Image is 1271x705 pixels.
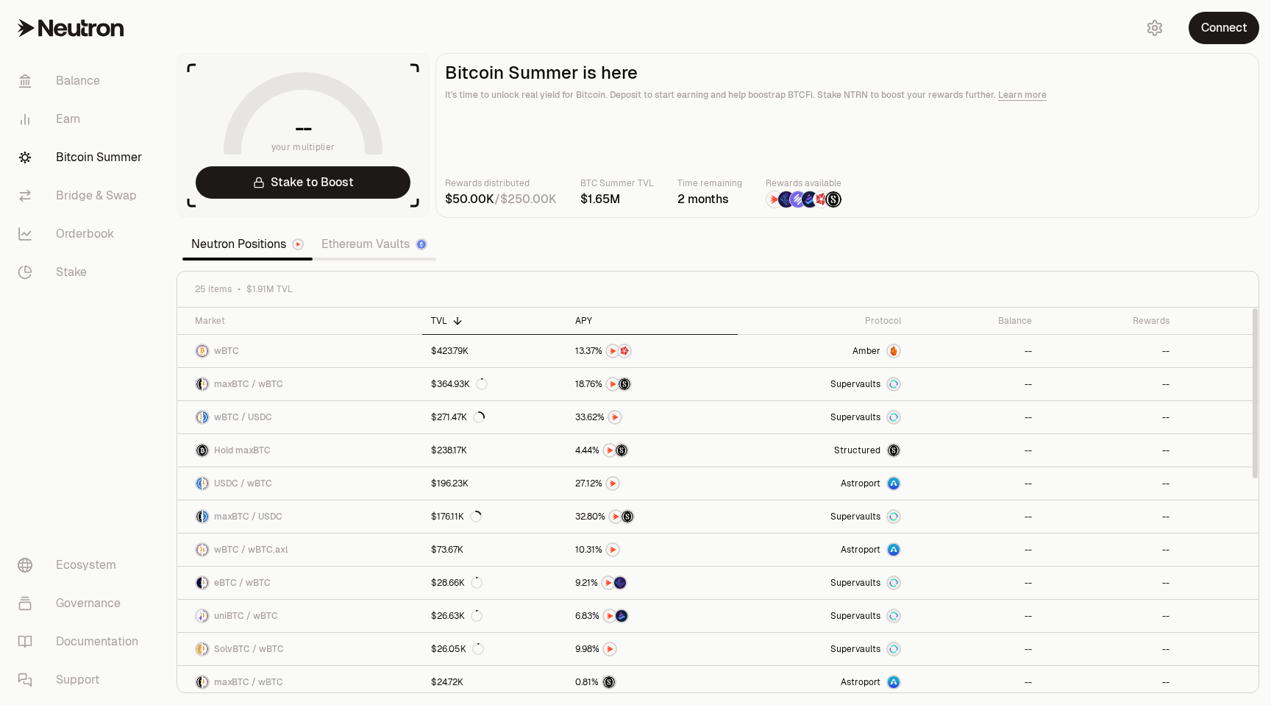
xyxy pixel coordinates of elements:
h2: Bitcoin Summer is here [445,63,1250,83]
span: Hold maxBTC [214,444,271,456]
a: -- [1041,567,1178,599]
img: maxBTC Logo [196,378,202,390]
a: NTRNStructured Points [566,500,738,533]
img: NTRN [610,511,622,522]
a: NTRNMars Fragments [566,335,738,367]
img: NTRN [604,643,616,655]
a: -- [910,534,1042,566]
div: $176.11K [431,511,482,522]
span: Astroport [841,676,880,688]
img: wBTC Logo [203,643,208,655]
span: your multiplier [271,140,335,155]
span: wBTC / wBTC.axl [214,544,288,556]
span: eBTC / wBTC [214,577,271,589]
img: Structured Points [603,676,615,688]
span: Astroport [841,478,880,489]
img: wBTC Logo [203,610,208,622]
img: maxBTC Logo [196,676,202,688]
img: Supervaults [888,577,900,589]
img: Supervaults [888,378,900,390]
span: Supervaults [830,610,880,622]
p: Rewards available [766,176,842,191]
a: Astroport [738,534,909,566]
a: $423.79K [422,335,566,367]
div: $26.05K [431,643,484,655]
a: StructuredmaxBTC [738,434,909,467]
a: -- [910,600,1042,632]
img: NTRN [766,191,783,208]
img: maxBTC Logo [196,444,208,456]
span: Supervaults [830,511,880,522]
a: -- [1041,335,1178,367]
a: -- [910,500,1042,533]
button: NTRNEtherFi Points [575,575,729,590]
a: -- [910,368,1042,400]
img: Ethereum Logo [417,240,426,249]
span: maxBTC / wBTC [214,676,283,688]
a: Ecosystem [6,546,159,584]
a: Neutron Positions [182,230,313,259]
img: Mars Fragments [619,345,630,357]
img: Neutron Logo [293,240,302,249]
a: Bridge & Swap [6,177,159,215]
a: Governance [6,584,159,623]
a: Orderbook [6,215,159,253]
button: Structured Points [575,675,729,690]
a: wBTC LogoUSDC LogowBTC / USDC [177,401,422,433]
a: -- [910,335,1042,367]
img: maxBTC Logo [196,511,202,522]
img: USDC Logo [196,478,202,489]
img: wBTC Logo [196,544,202,556]
a: maxBTC LogowBTC LogomaxBTC / wBTC [177,368,422,400]
p: Rewards distributed [445,176,557,191]
div: $28.66K [431,577,483,589]
a: -- [910,633,1042,665]
a: -- [1041,467,1178,500]
a: $196.23K [422,467,566,500]
span: uniBTC / wBTC [214,610,278,622]
img: NTRN [607,544,619,556]
a: -- [1041,368,1178,400]
a: -- [910,434,1042,467]
span: maxBTC / wBTC [214,378,283,390]
button: NTRNStructured Points [575,509,729,524]
button: NTRN [575,476,729,491]
span: Amber [852,345,880,357]
img: uniBTC Logo [196,610,202,622]
img: USDC Logo [203,511,208,522]
span: Astroport [841,544,880,556]
a: $271.47K [422,401,566,433]
span: 25 items [195,283,232,295]
div: Rewards [1050,315,1169,327]
div: 2 months [677,191,742,208]
a: SupervaultsSupervaults [738,500,909,533]
a: AmberAmber [738,335,909,367]
a: $364.93K [422,368,566,400]
a: $24.72K [422,666,566,698]
button: NTRN [575,642,729,656]
button: NTRN [575,542,729,557]
img: Supervaults [888,411,900,423]
a: $28.66K [422,567,566,599]
a: -- [1041,534,1178,566]
a: Learn more [998,89,1047,101]
p: BTC Summer TVL [580,176,654,191]
a: SupervaultsSupervaults [738,368,909,400]
img: maxBTC [888,444,900,456]
img: wBTC Logo [203,378,208,390]
img: Supervaults [888,610,900,622]
img: NTRN [604,444,616,456]
img: SolvBTC Logo [196,643,202,655]
a: Earn [6,100,159,138]
div: $196.23K [431,478,469,489]
img: EtherFi Points [778,191,794,208]
a: -- [910,567,1042,599]
img: Structured Points [622,511,633,522]
a: -- [1041,500,1178,533]
span: $1.91M TVL [246,283,293,295]
img: wBTC.axl Logo [203,544,208,556]
a: NTRN [566,633,738,665]
img: NTRN [609,411,621,423]
img: Mars Fragments [813,191,830,208]
a: NTRNStructured Points [566,434,738,467]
